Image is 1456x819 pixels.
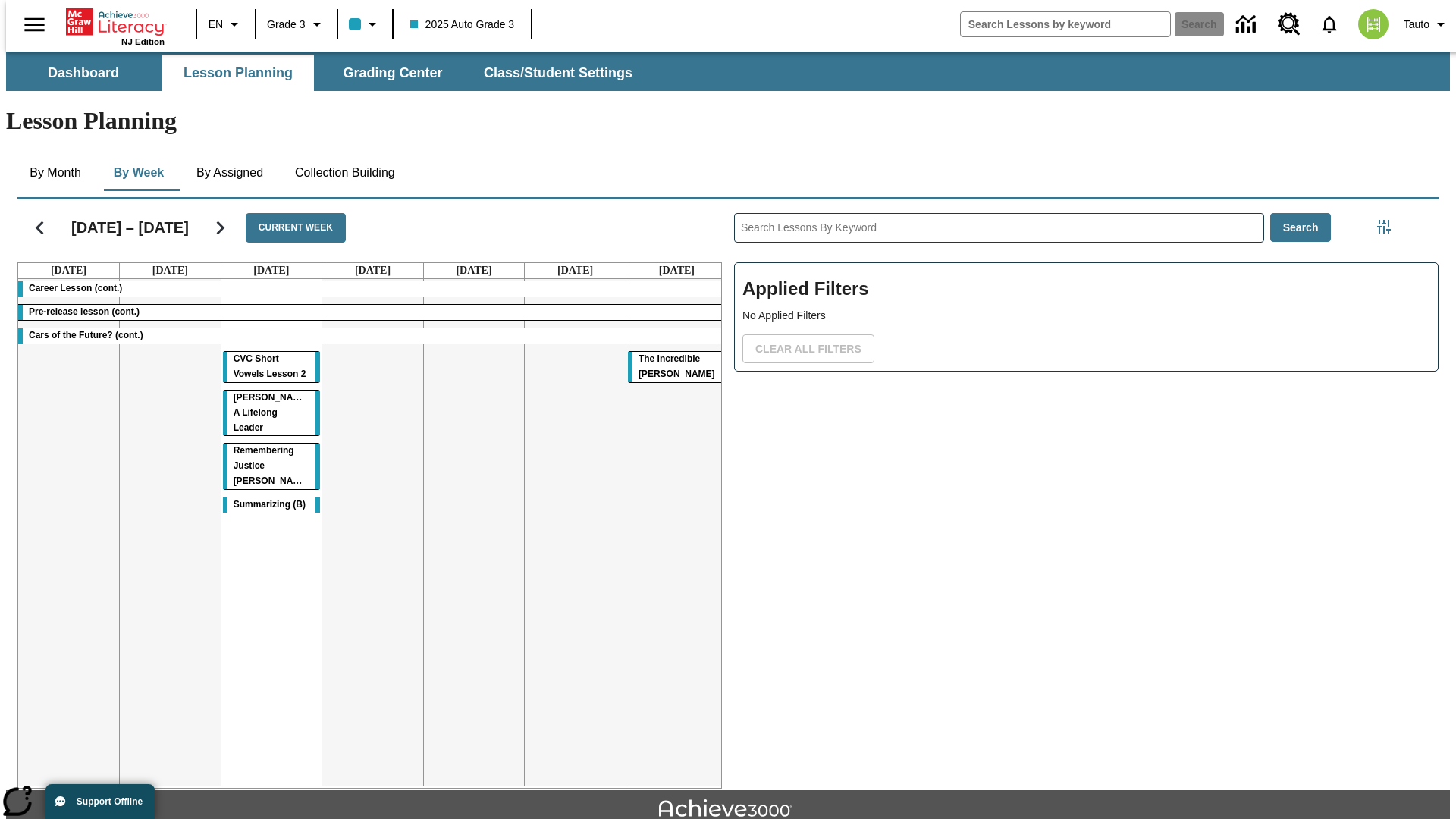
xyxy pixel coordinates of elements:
[1310,5,1349,44] a: Notifications
[6,107,1450,135] h1: Lesson Planning
[343,11,388,38] button: Class color is light blue. Change class color
[29,330,143,340] span: Cars of the Future? (cont.)
[45,784,155,819] button: Support Offline
[18,281,727,297] div: Career Lesson (cont.)
[66,7,165,37] a: Home
[48,64,119,82] span: Dashboard
[742,271,1430,308] h2: Applied Filters
[352,263,394,278] a: September 25, 2025
[20,209,59,247] button: Previous
[343,64,442,82] span: Grading Center
[639,353,715,379] span: The Incredible Kellee Edwards
[8,55,159,91] button: Dashboard
[71,218,189,237] h2: [DATE] – [DATE]
[5,193,722,789] div: Calendar
[722,193,1439,789] div: Search
[735,214,1263,242] input: Search Lessons By Keyword
[1398,11,1456,38] button: Profile/Settings
[223,391,321,436] div: Dianne Feinstein: A Lifelong Leader
[121,37,165,46] span: NJ Edition
[1349,5,1398,44] button: Select a new avatar
[48,263,89,278] a: September 22, 2025
[317,55,469,91] button: Grading Center
[101,155,177,191] button: By Week
[162,55,314,91] button: Lesson Planning
[261,11,332,38] button: Grade: Grade 3, Select a grade
[223,444,321,489] div: Remembering Justice O'Connor
[149,263,191,278] a: September 23, 2025
[223,352,321,382] div: CVC Short Vowels Lesson 2
[202,11,250,38] button: Language: EN, Select a language
[484,64,632,82] span: Class/Student Settings
[18,305,727,320] div: Pre-release lesson (cont.)
[628,352,726,382] div: The Incredible Kellee Edwards
[1270,213,1332,243] button: Search
[1227,4,1269,45] a: Data Center
[734,262,1439,372] div: Applied Filters
[246,213,346,243] button: Current Week
[1269,4,1310,45] a: Resource Center, Will open in new tab
[18,328,727,344] div: Cars of the Future? (cont.)
[961,12,1170,36] input: search field
[184,155,275,191] button: By Assigned
[742,308,1430,324] p: No Applied Filters
[1369,212,1399,242] button: Filters Side menu
[283,155,407,191] button: Collection Building
[1358,9,1389,39] img: avatar image
[472,55,645,91] button: Class/Student Settings
[410,17,515,33] span: 2025 Auto Grade 3
[250,263,292,278] a: September 24, 2025
[453,263,494,278] a: September 26, 2025
[234,445,310,486] span: Remembering Justice O'Connor
[223,497,321,513] div: Summarizing (B)
[6,52,1450,91] div: SubNavbar
[201,209,240,247] button: Next
[554,263,596,278] a: September 27, 2025
[267,17,306,33] span: Grade 3
[234,499,306,510] span: Summarizing (B)
[29,306,140,317] span: Pre-release lesson (cont.)
[1404,17,1429,33] span: Tauto
[656,263,698,278] a: September 28, 2025
[184,64,293,82] span: Lesson Planning
[12,2,57,47] button: Open side menu
[77,796,143,807] span: Support Offline
[6,55,646,91] div: SubNavbar
[29,283,122,293] span: Career Lesson (cont.)
[209,17,223,33] span: EN
[66,5,165,46] div: Home
[234,353,306,379] span: CVC Short Vowels Lesson 2
[234,392,313,433] span: Dianne Feinstein: A Lifelong Leader
[17,155,93,191] button: By Month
